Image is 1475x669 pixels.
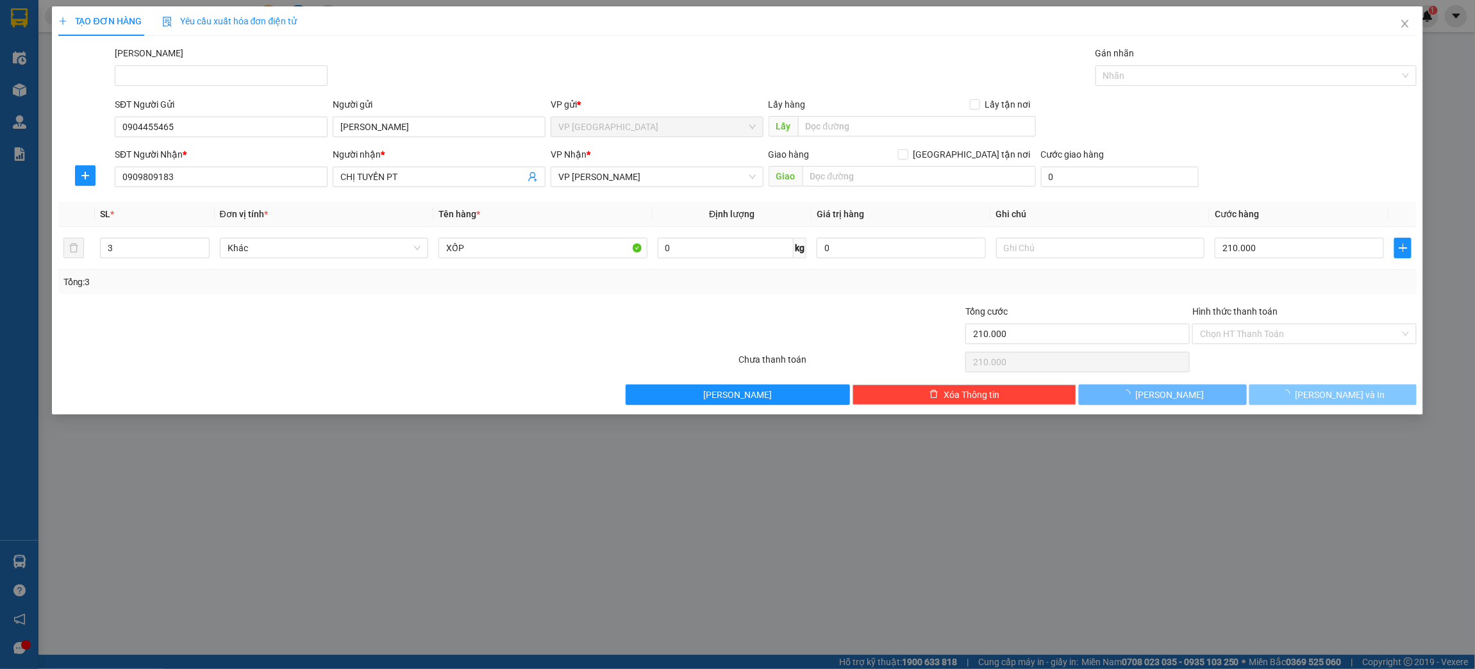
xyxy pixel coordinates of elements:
[1079,384,1246,405] button: [PERSON_NAME]
[75,165,96,186] button: plus
[996,238,1205,258] input: Ghi Chú
[1041,167,1199,187] input: Cước giao hàng
[1387,6,1423,42] button: Close
[58,16,142,26] span: TẠO ĐƠN HÀNG
[6,6,186,54] li: Nam Hải Limousine
[58,17,67,26] span: plus
[6,69,88,111] li: VP VP [GEOGRAPHIC_DATA]
[162,17,172,27] img: icon
[980,97,1036,111] span: Lấy tận nơi
[908,147,1036,161] span: [GEOGRAPHIC_DATA] tận nơi
[115,48,183,58] label: Mã ĐH
[100,209,110,219] span: SL
[769,99,806,110] span: Lấy hàng
[1096,48,1135,58] label: Gán nhãn
[558,167,756,186] span: VP Phan Thiết
[737,352,964,375] div: Chưa thanh toán
[769,149,810,160] span: Giao hàng
[558,117,756,136] span: VP Nha Trang
[115,147,328,161] div: SĐT Người Nhận
[1296,388,1385,402] span: [PERSON_NAME] và In
[965,306,1008,317] span: Tổng cước
[1395,243,1412,253] span: plus
[944,388,999,402] span: Xóa Thông tin
[626,384,850,405] button: [PERSON_NAME]
[1400,19,1410,29] span: close
[1192,306,1278,317] label: Hình thức thanh toán
[769,166,803,186] span: Giao
[551,149,587,160] span: VP Nhận
[817,238,985,258] input: 0
[438,209,480,219] span: Tên hàng
[709,209,754,219] span: Định lượng
[1394,238,1412,258] button: plus
[803,166,1036,186] input: Dọc đường
[438,238,647,258] input: VD: Bàn, Ghế
[162,16,297,26] span: Yêu cầu xuất hóa đơn điện tử
[817,209,864,219] span: Giá trị hàng
[333,97,546,111] div: Người gửi
[798,116,1036,136] input: Dọc đường
[88,69,171,83] li: VP VP chợ Mũi Né
[88,86,97,95] span: environment
[1281,390,1296,399] span: loading
[794,238,806,258] span: kg
[6,6,51,51] img: logo.jpg
[228,238,421,258] span: Khác
[1122,390,1136,399] span: loading
[1041,149,1104,160] label: Cước giao hàng
[220,209,268,219] span: Đơn vị tính
[551,97,763,111] div: VP gửi
[528,172,538,182] span: user-add
[76,170,95,181] span: plus
[1249,384,1417,405] button: [PERSON_NAME] và In
[63,238,84,258] button: delete
[1215,209,1259,219] span: Cước hàng
[991,202,1210,227] th: Ghi chú
[929,390,938,400] span: delete
[853,384,1077,405] button: deleteXóa Thông tin
[703,388,772,402] span: [PERSON_NAME]
[115,97,328,111] div: SĐT Người Gửi
[769,116,798,136] span: Lấy
[333,147,546,161] div: Người nhận
[115,65,328,86] input: Mã ĐH
[1136,388,1204,402] span: [PERSON_NAME]
[63,275,569,289] div: Tổng: 3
